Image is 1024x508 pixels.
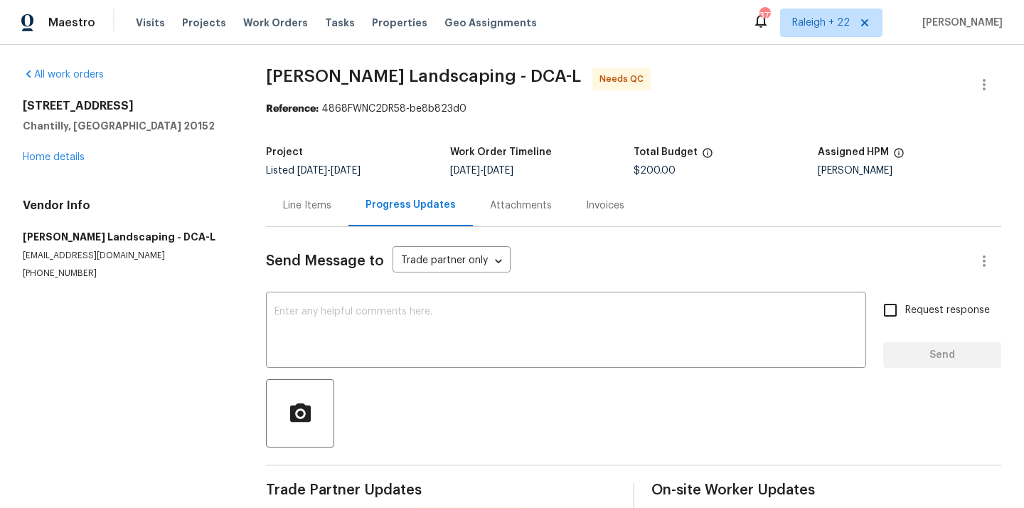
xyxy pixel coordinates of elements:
[243,16,308,30] span: Work Orders
[393,250,511,273] div: Trade partner only
[484,166,513,176] span: [DATE]
[23,70,104,80] a: All work orders
[136,16,165,30] span: Visits
[23,268,232,280] p: [PHONE_NUMBER]
[893,147,905,166] span: The hpm assigned to this work order.
[266,147,303,157] h5: Project
[634,166,676,176] span: $200.00
[599,72,649,86] span: Needs QC
[23,99,232,113] h2: [STREET_ADDRESS]
[702,147,713,166] span: The total cost of line items that have been proposed by Opendoor. This sum includes line items th...
[325,18,355,28] span: Tasks
[331,166,361,176] span: [DATE]
[266,102,1001,116] div: 4868FWNC2DR58-be8b823d0
[283,199,331,213] div: Line Items
[266,68,581,85] span: [PERSON_NAME] Landscaping - DCA-L
[651,483,1001,497] span: On-site Worker Updates
[23,230,232,244] h5: [PERSON_NAME] Landscaping - DCA-L
[23,199,232,213] h4: Vendor Info
[450,166,513,176] span: -
[297,166,361,176] span: -
[366,198,456,212] div: Progress Updates
[372,16,427,30] span: Properties
[450,147,552,157] h5: Work Order Timeline
[905,303,990,318] span: Request response
[917,16,1003,30] span: [PERSON_NAME]
[490,199,552,213] div: Attachments
[266,104,319,114] b: Reference:
[634,147,698,157] h5: Total Budget
[792,16,850,30] span: Raleigh + 22
[586,199,624,213] div: Invoices
[266,483,616,497] span: Trade Partner Updates
[23,119,232,133] h5: Chantilly, [GEOGRAPHIC_DATA] 20152
[818,147,889,157] h5: Assigned HPM
[759,9,769,23] div: 377
[444,16,537,30] span: Geo Assignments
[266,254,384,268] span: Send Message to
[450,166,480,176] span: [DATE]
[266,166,361,176] span: Listed
[48,16,95,30] span: Maestro
[297,166,327,176] span: [DATE]
[23,152,85,162] a: Home details
[182,16,226,30] span: Projects
[23,250,232,262] p: [EMAIL_ADDRESS][DOMAIN_NAME]
[818,166,1001,176] div: [PERSON_NAME]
